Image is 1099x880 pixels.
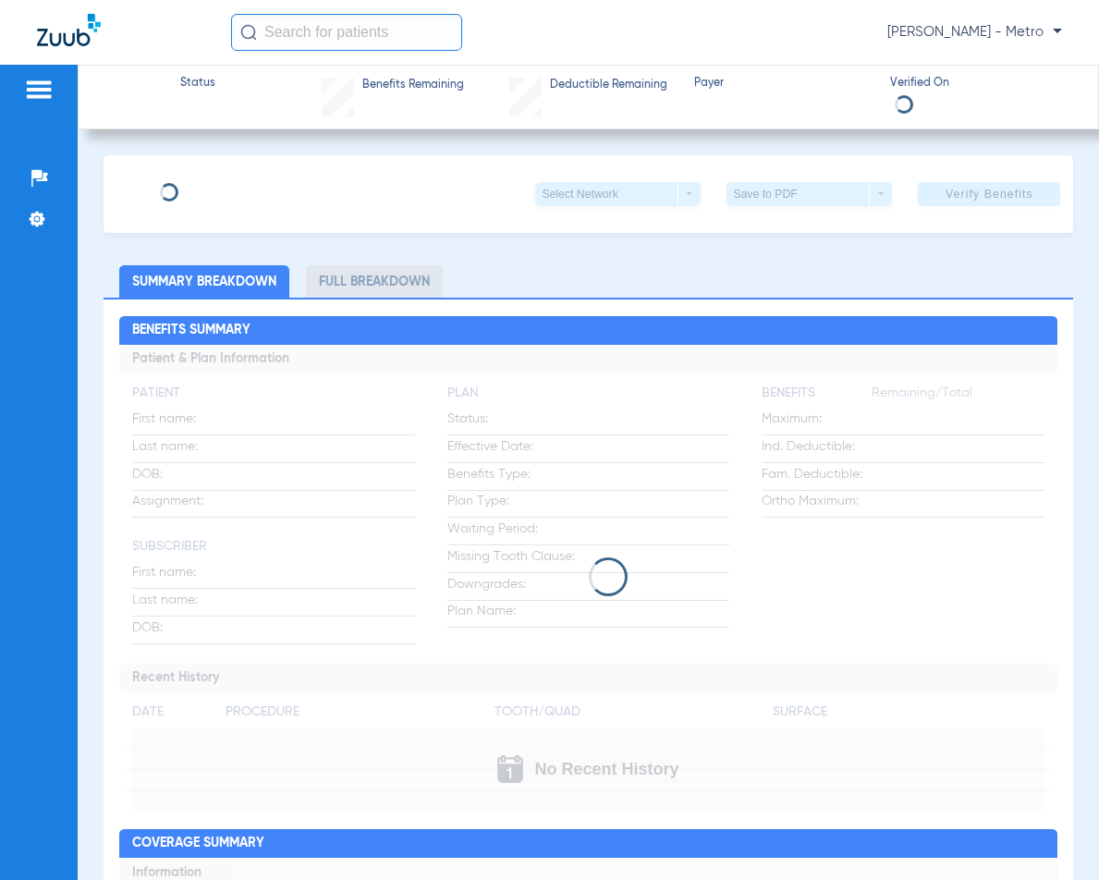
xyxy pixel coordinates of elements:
[887,23,1062,42] span: [PERSON_NAME] - Metro
[694,76,873,92] span: Payer
[24,79,54,101] img: hamburger-icon
[550,78,667,94] span: Deductible Remaining
[180,76,215,92] span: Status
[119,316,1057,346] h2: Benefits Summary
[890,76,1069,92] span: Verified On
[240,24,257,41] img: Search Icon
[231,14,462,51] input: Search for patients
[306,265,443,298] li: Full Breakdown
[37,14,101,46] img: Zuub Logo
[119,829,1057,859] h2: Coverage Summary
[119,265,289,298] li: Summary Breakdown
[362,78,464,94] span: Benefits Remaining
